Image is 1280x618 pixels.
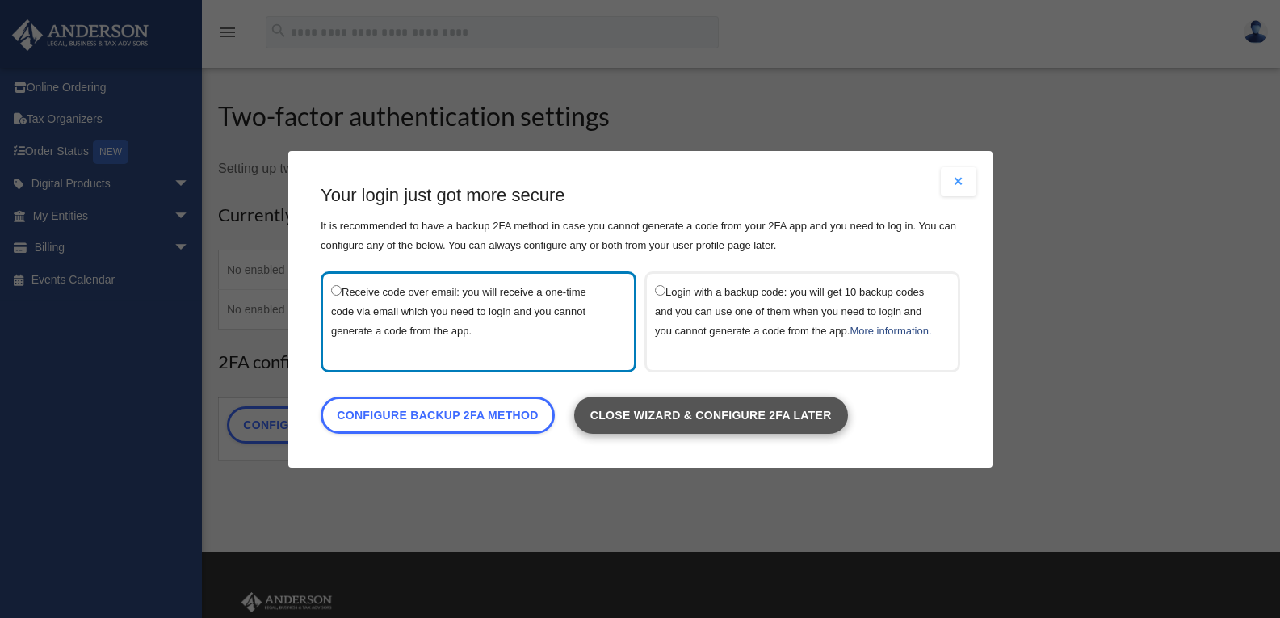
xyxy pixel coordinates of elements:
button: Close modal [941,167,976,196]
a: Close wizard & configure 2FA later [573,396,847,433]
a: More information. [850,324,931,336]
label: Login with a backup code: you will get 10 backup codes and you can use one of them when you need ... [655,281,934,361]
input: Receive code over email: you will receive a one-time code via email which you need to login and y... [331,284,342,295]
h3: Your login just got more secure [321,183,960,208]
a: Configure backup 2FA method [321,396,555,433]
p: It is recommended to have a backup 2FA method in case you cannot generate a code from your 2FA ap... [321,216,960,254]
label: Receive code over email: you will receive a one-time code via email which you need to login and y... [331,281,610,361]
input: Login with a backup code: you will get 10 backup codes and you can use one of them when you need ... [655,284,665,295]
